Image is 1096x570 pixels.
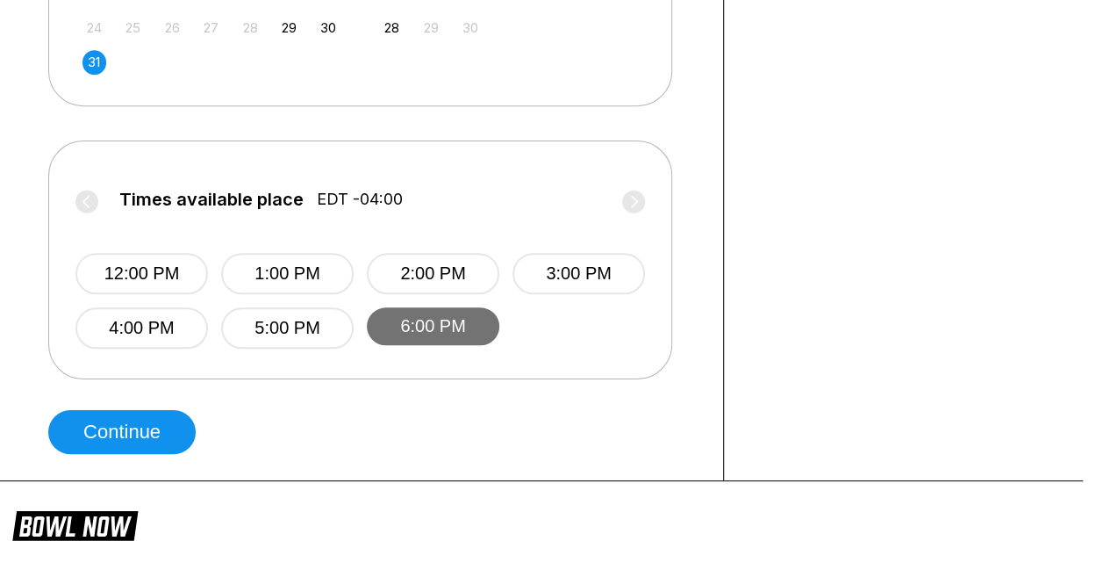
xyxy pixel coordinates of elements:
[119,190,304,209] span: Times available place
[419,16,443,40] div: Not available Monday, September 29th, 2025
[458,16,482,40] div: Not available Tuesday, September 30th, 2025
[199,16,223,40] div: Not available Wednesday, August 27th, 2025
[317,190,403,209] span: EDT -04:00
[82,50,106,74] div: Choose Sunday, August 31st, 2025
[239,16,262,40] div: Not available Thursday, August 28th, 2025
[221,253,354,294] button: 1:00 PM
[277,16,301,40] div: Choose Friday, August 29th, 2025
[221,307,354,349] button: 5:00 PM
[82,16,106,40] div: Not available Sunday, August 24th, 2025
[317,16,340,40] div: Choose Saturday, August 30th, 2025
[75,307,208,349] button: 4:00 PM
[161,16,184,40] div: Not available Tuesday, August 26th, 2025
[380,16,404,40] div: Choose Sunday, September 28th, 2025
[121,16,145,40] div: Not available Monday, August 25th, 2025
[512,253,645,294] button: 3:00 PM
[48,410,196,454] button: Continue
[367,253,499,294] button: 2:00 PM
[367,307,499,345] button: 6:00 PM
[75,253,208,294] button: 12:00 PM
